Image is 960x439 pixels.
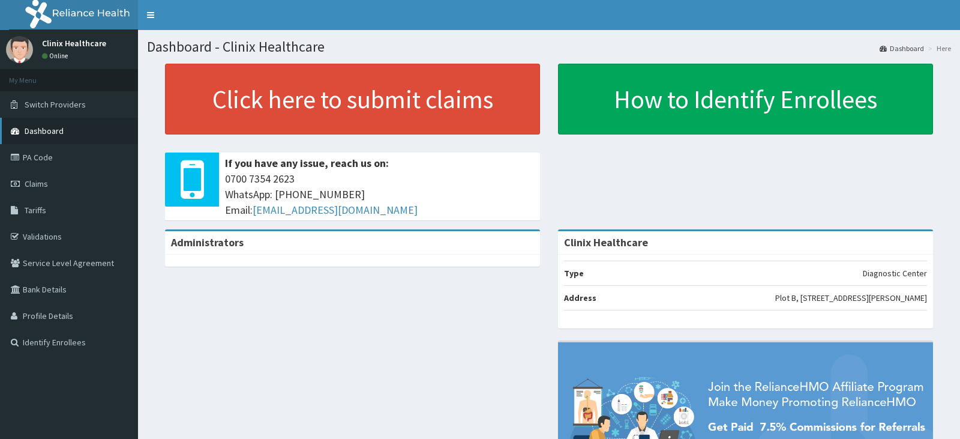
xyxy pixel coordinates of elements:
span: 0700 7354 2623 WhatsApp: [PHONE_NUMBER] Email: [225,171,534,217]
p: Plot B, [STREET_ADDRESS][PERSON_NAME] [775,292,927,304]
a: [EMAIL_ADDRESS][DOMAIN_NAME] [253,203,418,217]
b: Administrators [171,235,244,249]
p: Diagnostic Center [863,267,927,279]
b: If you have any issue, reach us on: [225,156,389,170]
a: How to Identify Enrollees [558,64,933,135]
strong: Clinix Healthcare [564,235,648,249]
b: Address [564,292,596,303]
span: Switch Providers [25,99,86,110]
a: Online [42,52,71,60]
b: Type [564,268,584,279]
img: User Image [6,36,33,63]
a: Dashboard [880,43,924,53]
span: Claims [25,178,48,189]
a: Click here to submit claims [165,64,540,135]
p: Clinix Healthcare [42,39,106,47]
span: Tariffs [25,205,46,216]
li: Here [925,43,951,53]
span: Dashboard [25,126,64,136]
h1: Dashboard - Clinix Healthcare [147,39,951,55]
